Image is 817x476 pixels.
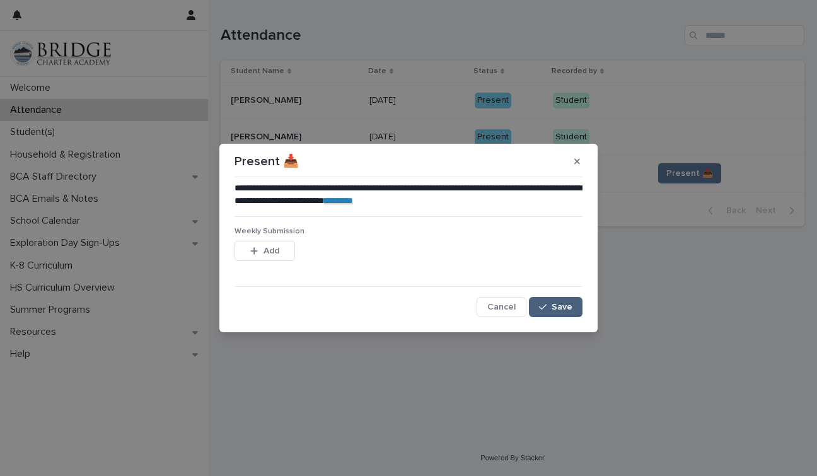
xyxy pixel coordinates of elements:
[235,228,304,235] span: Weekly Submission
[552,303,572,311] span: Save
[264,247,279,255] span: Add
[477,297,526,317] button: Cancel
[235,241,295,261] button: Add
[487,303,516,311] span: Cancel
[235,154,299,169] p: Present 📥
[529,297,582,317] button: Save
